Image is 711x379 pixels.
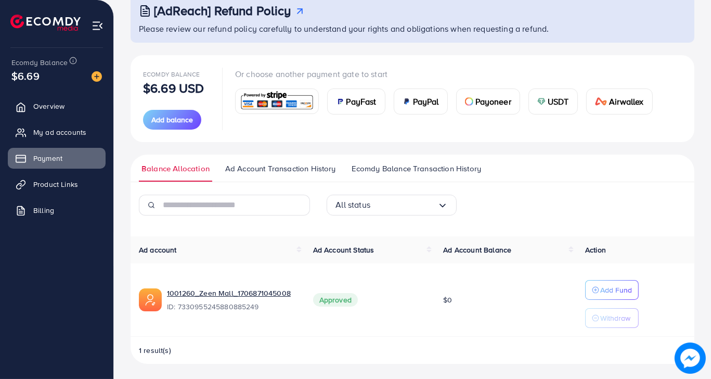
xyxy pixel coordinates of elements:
p: Please review our refund policy carefully to understand your rights and obligations when requesti... [139,22,688,35]
a: My ad accounts [8,122,106,143]
span: Approved [313,293,358,307]
span: ID: 7330955245880885249 [167,301,296,312]
span: Balance Allocation [141,163,210,174]
div: Search for option [327,195,457,216]
img: card [239,90,315,112]
img: card [403,97,411,106]
img: card [465,97,473,106]
span: Overview [33,101,64,111]
span: Action [585,245,606,255]
span: $6.69 [11,68,40,83]
img: card [336,97,344,106]
span: Ad Account Transaction History [225,163,336,174]
img: card [595,97,607,106]
span: Payment [33,153,62,163]
a: Product Links [8,174,106,195]
a: 1001260_Zeen Mall_1706871045008 [167,288,296,298]
button: Withdraw [585,308,639,328]
span: Ecomdy Balance [143,70,200,79]
span: Ecomdy Balance Transaction History [352,163,481,174]
img: image [92,71,102,82]
p: Or choose another payment gate to start [235,68,661,80]
span: 1 result(s) [139,345,171,356]
a: Billing [8,200,106,221]
a: Payment [8,148,106,169]
h3: [AdReach] Refund Policy [154,3,291,18]
span: Airwallex [609,95,643,108]
a: cardPayoneer [456,89,520,115]
p: Add Fund [600,284,632,296]
span: Billing [33,205,54,216]
img: menu [92,20,104,32]
a: cardUSDT [528,89,578,115]
span: Ecomdy Balance [11,57,68,68]
span: Payoneer [475,95,511,108]
span: PayFast [346,95,377,108]
input: Search for option [370,197,437,213]
button: Add balance [143,110,201,130]
span: PayPal [413,95,439,108]
a: Overview [8,96,106,117]
span: Add balance [151,115,193,125]
span: Product Links [33,179,78,189]
button: Add Fund [585,280,639,300]
span: USDT [548,95,569,108]
img: card [537,97,546,106]
img: ic-ads-acc.e4c84228.svg [139,288,162,311]
span: Ad Account Balance [443,245,511,255]
p: $6.69 USD [143,82,204,94]
img: logo [10,15,81,31]
span: Ad account [139,245,177,255]
span: Ad Account Status [313,245,374,255]
div: <span class='underline'>1001260_Zeen Mall_1706871045008</span></br>7330955245880885249 [167,288,296,312]
p: Withdraw [600,312,630,324]
a: cardPayPal [394,89,448,115]
a: cardPayFast [327,89,385,115]
img: image [675,343,706,374]
span: All status [335,197,370,213]
a: card [235,89,319,114]
span: My ad accounts [33,127,86,137]
span: $0 [443,295,452,305]
a: cardAirwallex [586,89,653,115]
